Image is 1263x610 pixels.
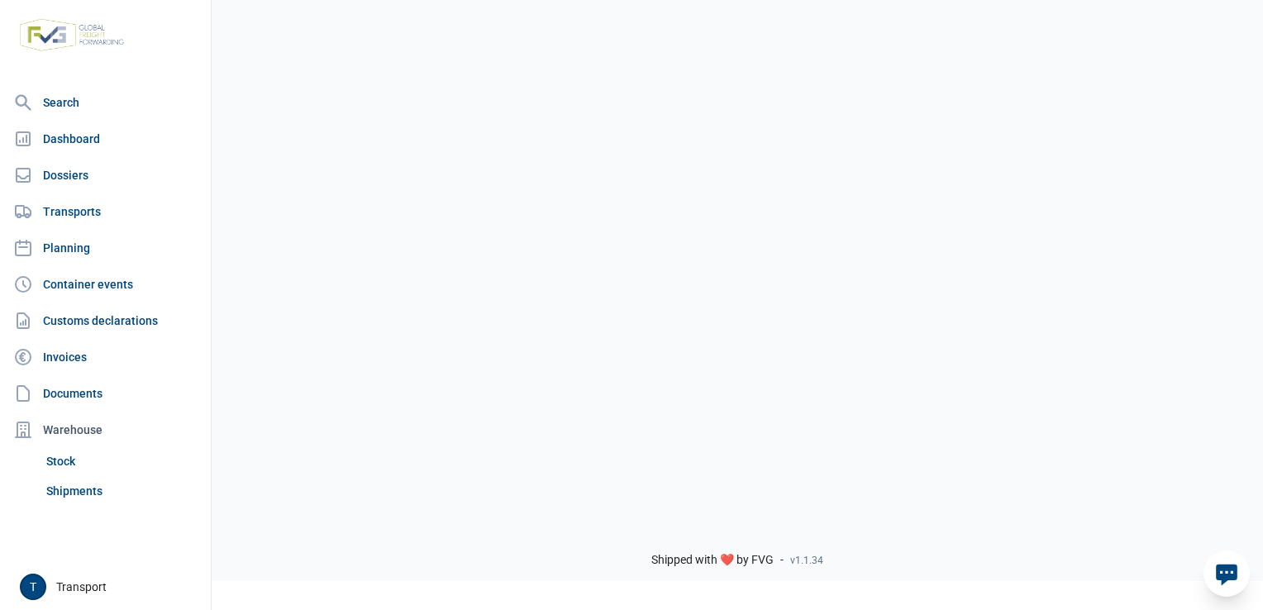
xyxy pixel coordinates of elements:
[40,476,204,506] a: Shipments
[651,553,774,568] span: Shipped with ❤️ by FVG
[7,195,204,228] a: Transports
[7,159,204,192] a: Dossiers
[780,553,784,568] span: -
[7,122,204,155] a: Dashboard
[7,86,204,119] a: Search
[7,268,204,301] a: Container events
[7,304,204,337] a: Customs declarations
[7,231,204,264] a: Planning
[7,413,204,446] div: Warehouse
[7,341,204,374] a: Invoices
[13,12,131,58] img: FVG - Global freight forwarding
[20,574,46,600] button: T
[7,377,204,410] a: Documents
[20,574,201,600] div: Transport
[40,446,204,476] a: Stock
[790,554,823,567] span: v1.1.34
